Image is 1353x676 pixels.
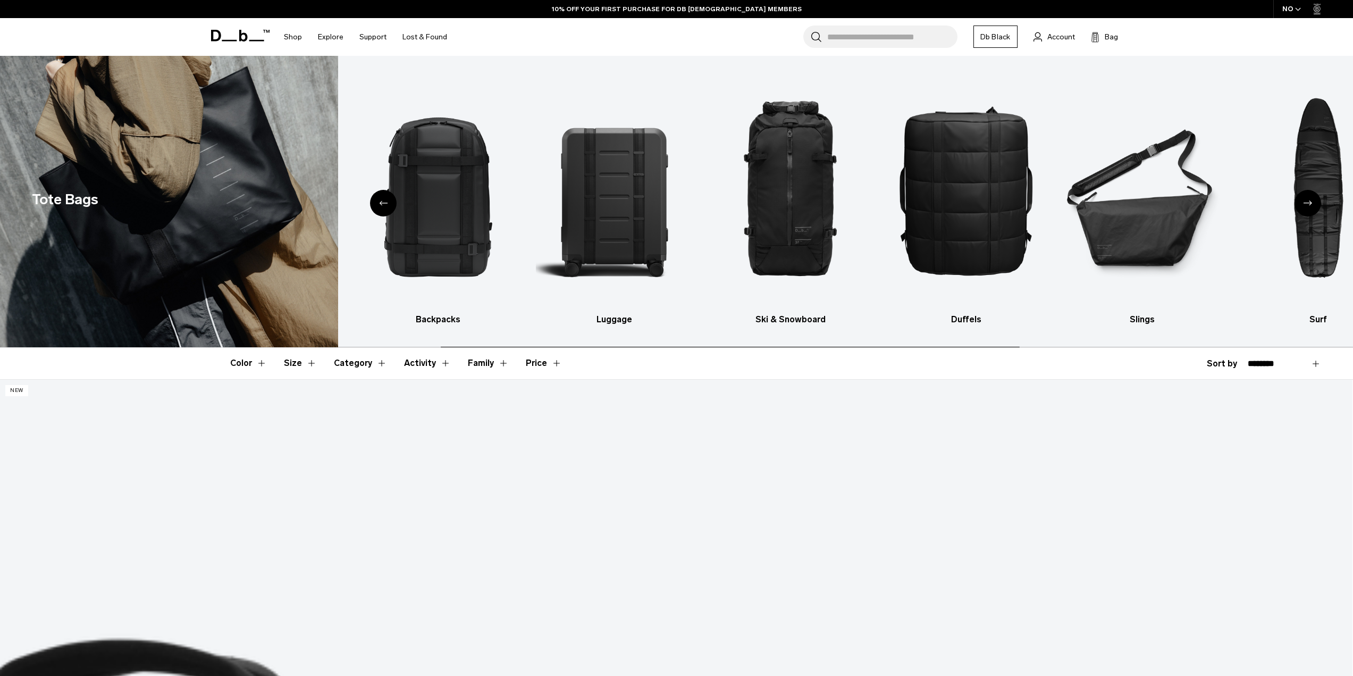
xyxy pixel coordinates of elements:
[711,313,869,326] h3: Ski & Snowboard
[711,72,869,326] li: 4 / 10
[535,72,693,326] li: 3 / 10
[1033,30,1075,43] a: Account
[888,313,1045,326] h3: Duffels
[552,4,802,14] a: 10% OFF YOUR FIRST PURCHASE FOR DB [DEMOGRAPHIC_DATA] MEMBERS
[535,313,693,326] h3: Luggage
[359,72,517,308] img: Db
[535,72,693,326] a: Db Luggage
[230,348,267,379] button: Toggle Filter
[370,190,397,216] div: Previous slide
[711,72,869,308] img: Db
[334,348,387,379] button: Toggle Filter
[183,72,341,308] img: Db
[888,72,1045,326] a: Db Duffels
[359,18,386,56] a: Support
[1047,31,1075,43] span: Account
[973,26,1018,48] a: Db Black
[183,72,341,326] li: 1 / 10
[359,313,517,326] h3: Backpacks
[711,72,869,326] a: Db Ski & Snowboard
[1064,72,1221,308] img: Db
[526,348,562,379] button: Toggle Price
[1105,31,1118,43] span: Bag
[1064,72,1221,326] a: Db Slings
[5,385,28,396] p: New
[32,189,98,211] h1: Tote Bags
[1091,30,1118,43] button: Bag
[276,18,455,56] nav: Main Navigation
[1064,313,1221,326] h3: Slings
[535,72,693,308] img: Db
[318,18,343,56] a: Explore
[359,72,517,326] a: Db Backpacks
[468,348,509,379] button: Toggle Filter
[888,72,1045,308] img: Db
[1064,72,1221,326] li: 6 / 10
[359,72,517,326] li: 2 / 10
[1295,190,1321,216] div: Next slide
[183,72,341,326] a: Db All products
[404,348,451,379] button: Toggle Filter
[402,18,447,56] a: Lost & Found
[284,348,317,379] button: Toggle Filter
[888,72,1045,326] li: 5 / 10
[284,18,302,56] a: Shop
[183,313,341,326] h3: All products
